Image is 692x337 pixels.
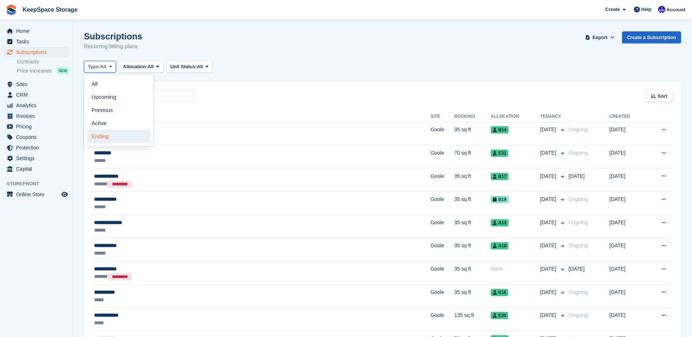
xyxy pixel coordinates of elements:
[16,121,60,132] span: Pricing
[4,121,69,132] a: menu
[610,146,646,169] td: [DATE]
[88,63,100,70] span: Type:
[4,47,69,57] a: menu
[491,219,509,226] span: A13
[17,58,69,65] a: Contracts
[166,61,213,73] button: Unit Status: All
[454,168,491,192] td: 35 sq ft
[16,189,60,200] span: Online Store
[4,132,69,142] a: menu
[610,215,646,239] td: [DATE]
[454,284,491,308] td: 35 sq ft
[592,34,607,41] span: Export
[87,104,151,117] a: Previous
[454,146,491,169] td: 70 sq ft
[4,36,69,47] a: menu
[84,42,142,51] p: Recurring billing plans
[430,238,454,262] td: Goole
[57,67,69,74] div: NEW
[6,4,17,15] img: stora-icon-8386f47178a22dfd0bd8f6a31ec36ba5ce8667c1dd55bd0f319d3a0aa187defe.svg
[84,31,142,41] h1: Subscriptions
[569,173,585,179] span: [DATE]
[430,284,454,308] td: Goole
[17,67,69,75] a: Price increases NEW
[454,308,491,331] td: 135 sq ft
[16,111,60,121] span: Invoices
[87,117,151,130] a: Active
[491,111,540,123] th: Allocation
[454,262,491,285] td: 35 sq ft
[147,63,154,70] span: All
[430,215,454,239] td: Goole
[569,266,585,272] span: [DATE]
[454,192,491,215] td: 35 sq ft
[7,180,73,187] span: Storefront
[491,312,508,319] span: E36
[87,77,151,90] a: All
[610,284,646,308] td: [DATE]
[60,190,69,199] a: Preview store
[491,196,509,203] span: B19
[610,262,646,285] td: [DATE]
[610,238,646,262] td: [DATE]
[16,153,60,163] span: Settings
[658,93,667,100] span: Sort
[430,308,454,331] td: Goole
[540,195,558,203] span: [DATE]
[4,90,69,100] a: menu
[569,289,588,295] span: Ongoing
[4,79,69,89] a: menu
[491,242,509,249] span: A18
[569,220,588,225] span: Ongoing
[540,242,558,249] span: [DATE]
[610,192,646,215] td: [DATE]
[540,219,558,226] span: [DATE]
[569,150,588,156] span: Ongoing
[4,111,69,121] a: menu
[84,61,116,73] button: Type: All
[197,63,203,70] span: All
[123,63,147,70] span: Allocation:
[16,132,60,142] span: Coupons
[16,26,60,36] span: Home
[430,111,454,123] th: Site
[641,6,652,13] span: Help
[605,6,620,13] span: Create
[430,168,454,192] td: Goole
[622,31,681,43] a: Create a Subscription
[491,150,508,157] span: E31
[17,67,52,74] span: Price increases
[16,90,60,100] span: CRM
[454,238,491,262] td: 35 sq ft
[16,36,60,47] span: Tasks
[119,61,163,73] button: Allocation: All
[20,4,80,16] a: KeepSpace Storage
[4,26,69,36] a: menu
[4,143,69,153] a: menu
[4,164,69,174] a: menu
[16,47,60,57] span: Subscriptions
[100,63,107,70] span: All
[540,311,558,319] span: [DATE]
[569,243,588,248] span: Ongoing
[4,100,69,111] a: menu
[569,196,588,202] span: Ongoing
[610,168,646,192] td: [DATE]
[430,122,454,146] td: Goole
[16,79,60,89] span: Sites
[610,308,646,331] td: [DATE]
[569,312,588,318] span: Ongoing
[569,127,588,132] span: Ongoing
[430,262,454,285] td: Goole
[4,153,69,163] a: menu
[87,130,151,143] a: Ending
[491,265,540,273] div: None
[454,215,491,239] td: 35 sq ft
[454,122,491,146] td: 35 sq ft
[87,90,151,104] a: Upcoming
[4,189,69,200] a: menu
[540,265,558,273] span: [DATE]
[540,126,558,133] span: [DATE]
[610,122,646,146] td: [DATE]
[491,126,509,133] span: B14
